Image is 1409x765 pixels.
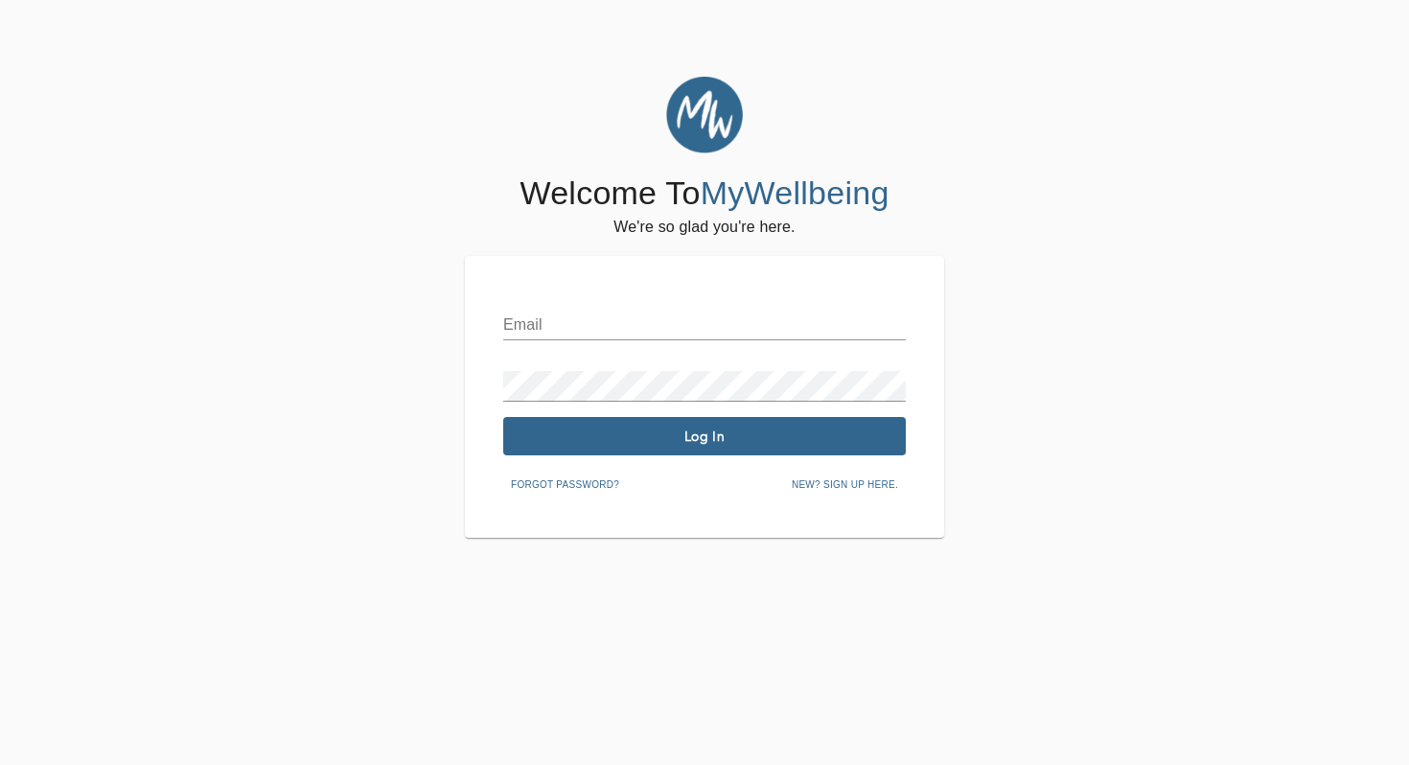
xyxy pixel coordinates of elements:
[792,476,898,494] span: New? Sign up here.
[520,174,889,214] h4: Welcome To
[613,214,795,241] h6: We're so glad you're here.
[784,471,906,499] button: New? Sign up here.
[701,174,889,211] span: MyWellbeing
[503,471,627,499] button: Forgot password?
[503,417,906,455] button: Log In
[666,77,743,153] img: MyWellbeing
[511,476,619,494] span: Forgot password?
[503,475,627,491] a: Forgot password?
[511,428,898,446] span: Log In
